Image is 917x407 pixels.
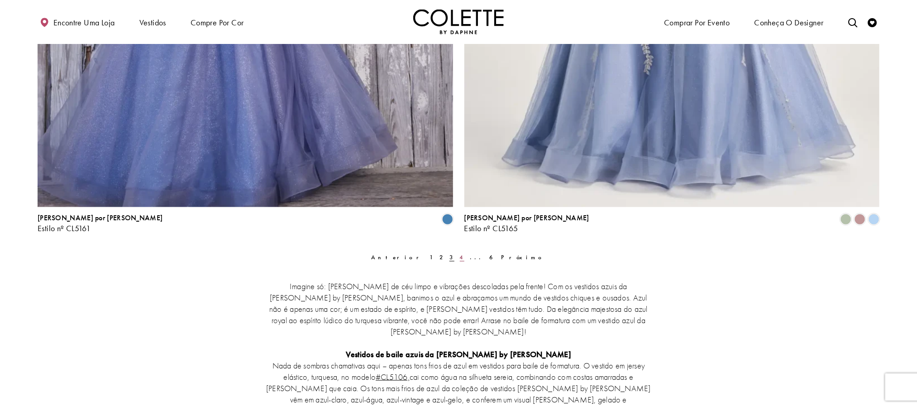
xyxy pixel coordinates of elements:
font: 2 [439,253,444,261]
font: ... [470,253,484,261]
a: ... [467,251,487,264]
a: Próxima página [499,251,549,264]
i: Pervinca [869,214,879,225]
div: Colette por Daphne Estilo nº CL5161 [38,214,162,233]
font: Estilo nº CL5165 [464,223,518,233]
a: Visite a página inicial [413,10,504,34]
span: Vestidos [137,9,168,35]
font: 3 [449,253,454,261]
a: Página anterior [368,251,426,264]
a: Verificar lista de desejos [866,10,879,34]
font: Vestidos [139,17,166,28]
a: 6 [487,251,497,264]
font: [PERSON_NAME] por [PERSON_NAME] [464,213,589,223]
font: Compre por cor [191,17,244,28]
a: 2 [437,251,447,264]
font: 6 [489,253,494,261]
font: Vestidos de baile azuis da [PERSON_NAME] by [PERSON_NAME] [346,349,571,359]
a: Encontre uma loja [38,9,117,35]
font: Próximo [501,253,546,261]
span: Comprar por evento [662,9,732,35]
a: Abre em nova aba [376,372,410,382]
font: 4 [460,253,464,261]
a: Alternar pesquisa [846,10,860,34]
font: Nada de sombras chamativas aqui – apenas tons frios de azul em vestidos para baile de formatura. ... [272,360,645,382]
a: 4 [457,251,467,264]
font: Anterior [371,253,424,261]
i: Malva [855,214,865,225]
font: Encontre uma loja [53,17,115,28]
a: Conheça o designer [752,9,826,35]
font: Comprar por evento [664,17,730,28]
font: Estilo nº CL5161 [38,223,91,233]
font: [PERSON_NAME] por [PERSON_NAME] [38,213,162,223]
i: Azul Aço [442,214,453,225]
a: 1 [427,251,437,264]
font: Conheça o designer [755,17,824,28]
i: Sábio [841,214,851,225]
span: Compre por cor [188,9,246,35]
div: Colette por Daphne Estilo nº CL5165 [464,214,589,233]
font: 1 [430,253,434,261]
font: Imagine só: [PERSON_NAME] de céu limpo e vibrações descoladas pela frente! Com os vestidos azuis ... [269,281,648,337]
font: #CL5106, [376,372,410,382]
span: Página atual [447,251,457,264]
img: Colette por Daphne [413,10,504,34]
